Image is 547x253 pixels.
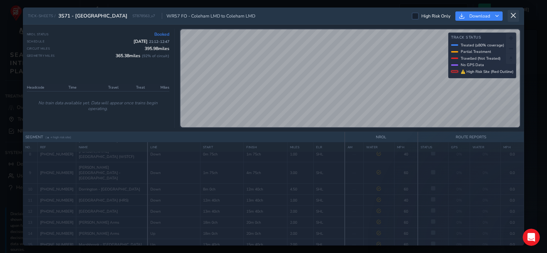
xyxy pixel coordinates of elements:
th: Miles [147,84,169,91]
td: 12m 40ch [200,195,243,206]
td: 1.00 [287,146,314,162]
span: [GEOGRAPHIC_DATA] (HRS) [79,198,129,203]
td: No train data available yet. Data will appear once trains begin operating. [27,91,170,120]
td: 3.00 [287,162,314,184]
td: Down [147,217,200,228]
span: — [352,220,356,225]
span: 0% [456,152,462,157]
span: 0% [483,187,488,192]
td: Down [147,146,200,162]
span: — [352,198,356,203]
span: — [352,209,356,214]
span: — [352,152,356,157]
th: STATUS [418,143,449,152]
td: 0.0 [501,206,524,217]
td: 60 [394,206,418,217]
span: 0% [456,187,462,192]
td: SHL [314,184,345,195]
th: AM [345,143,363,152]
td: 0.0 [501,228,524,239]
td: 1m 75ch [200,162,243,184]
td: 20m 0ch [244,228,287,239]
td: 0.0 [501,217,524,228]
th: GPS [449,143,470,152]
th: LINE [147,143,200,152]
th: SEGMENT [23,132,345,143]
span: [PERSON_NAME] Arms [79,220,119,225]
td: SHL [314,162,345,184]
span: 0% [456,209,462,214]
td: 60 [394,228,418,239]
td: SHL [314,228,345,239]
td: 0m 75ch [200,146,243,162]
td: 12m 40ch [244,184,287,195]
td: 40 [394,146,418,162]
td: Up [147,228,200,239]
th: MILES [287,143,314,152]
span: ⚠ High Risk Site (Red Outline) [461,69,513,74]
td: 2.00 [287,206,314,217]
th: NROL [345,132,418,143]
th: START [200,143,243,152]
th: MPH [394,143,418,152]
span: 0% [483,209,488,214]
td: Down [147,184,200,195]
td: 13m 40ch [200,206,243,217]
td: 18m 0ch [200,228,243,239]
td: SHL [314,217,345,228]
span: 0% [483,220,488,225]
span: ( 92 % of circuit) [142,53,169,59]
td: 0.0 [501,195,524,206]
span: Travelled (Not Treated) [461,56,500,61]
span: 0% [456,198,462,203]
td: SHL [314,146,345,162]
td: 18m 0ch [200,217,243,228]
th: WATER [363,143,394,152]
td: Down [147,195,200,206]
th: FINISH [244,143,287,152]
span: 0% [483,152,488,157]
td: 60 [394,184,418,195]
th: NAME [76,143,147,152]
span: [DATE] [134,39,169,44]
td: SHL [314,206,345,217]
td: 13m 40ch [244,195,287,206]
td: 20m 0ch [244,217,287,228]
span: 0% [456,220,462,225]
td: 8m 0ch [200,184,243,195]
span: — [352,187,356,192]
td: 0.0 [501,146,524,162]
td: SHL [314,195,345,206]
th: ELR [314,143,345,152]
iframe: Intercom live chat [523,229,540,246]
th: MPH [501,143,524,152]
span: 395.98 miles [145,46,169,51]
td: 60 [394,162,418,184]
td: 60 [394,217,418,228]
td: 2.00 [287,228,314,239]
td: Down [147,162,200,184]
td: 0.0 [501,184,524,195]
td: 4m 75ch [244,162,287,184]
td: 2.00 [287,217,314,228]
td: 1.00 [287,195,314,206]
td: 40 [394,195,418,206]
span: [PERSON_NAME][GEOGRAPHIC_DATA] - [GEOGRAPHIC_DATA] [79,165,145,181]
td: 4.50 [287,184,314,195]
td: 15m 40ch [244,206,287,217]
span: 0% [456,170,462,175]
span: 0% [483,170,488,175]
th: ROUTE REPORTS [418,132,524,143]
span: Partial Treatment [461,49,491,54]
span: — [352,170,356,175]
td: Down [147,206,200,217]
td: 0.0 [501,162,524,184]
span: [PERSON_NAME][GEOGRAPHIC_DATA] (WSTCF) [79,149,145,159]
span: No GPS Data [461,62,484,68]
span: Treated (≥80% coverage) [461,43,504,48]
span: 21:12 - 12:47 [149,39,169,44]
span: Dorrington - [GEOGRAPHIC_DATA] [79,187,140,192]
th: Treat [121,84,147,91]
span: 0% [483,198,488,203]
th: WATER [470,143,500,152]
